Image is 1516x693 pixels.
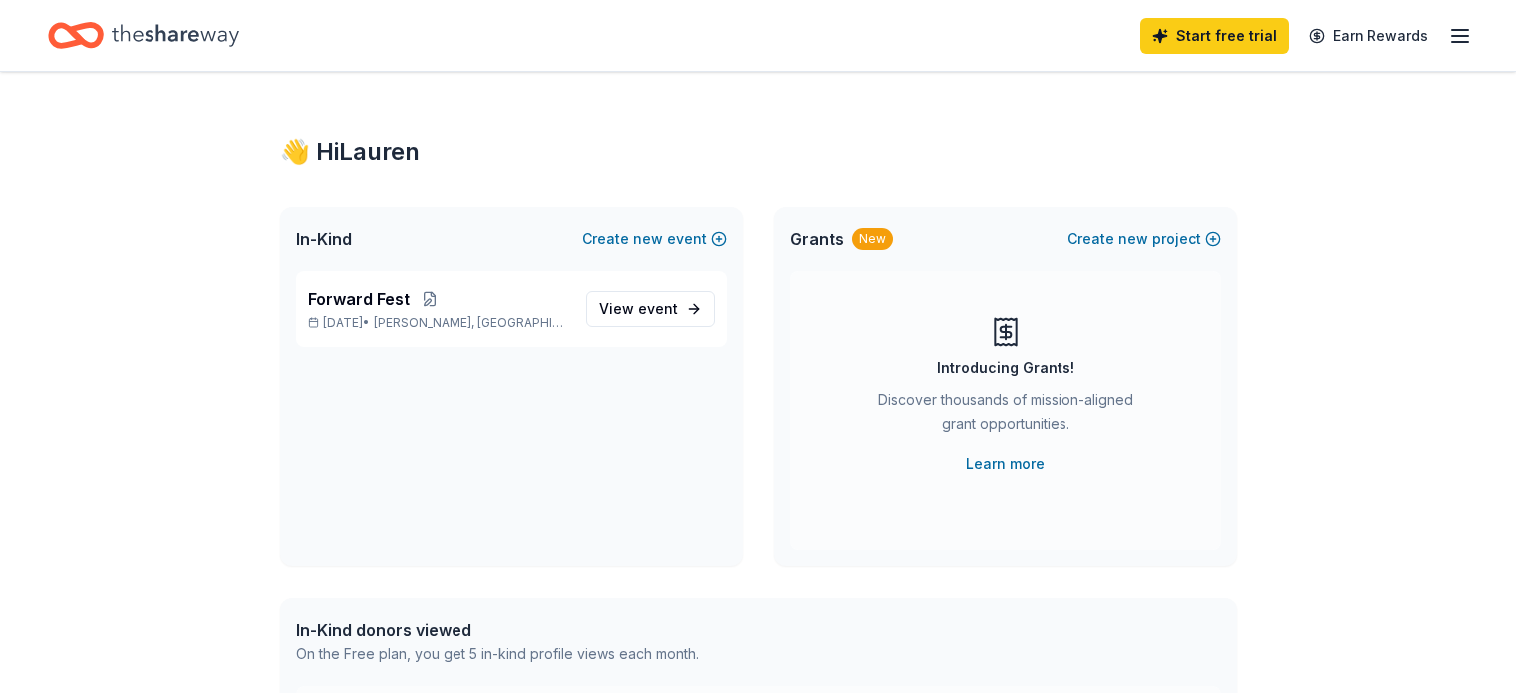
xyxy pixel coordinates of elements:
[852,228,893,250] div: New
[296,227,352,251] span: In-Kind
[308,315,570,331] p: [DATE] •
[296,642,699,666] div: On the Free plan, you get 5 in-kind profile views each month.
[1118,227,1148,251] span: new
[790,227,844,251] span: Grants
[937,356,1074,380] div: Introducing Grants!
[1067,227,1221,251] button: Createnewproject
[374,315,569,331] span: [PERSON_NAME], [GEOGRAPHIC_DATA]
[1297,18,1440,54] a: Earn Rewards
[308,287,410,311] span: Forward Fest
[633,227,663,251] span: new
[280,136,1237,168] div: 👋 Hi Lauren
[638,300,678,317] span: event
[586,291,715,327] a: View event
[296,618,699,642] div: In-Kind donors viewed
[582,227,727,251] button: Createnewevent
[966,452,1045,476] a: Learn more
[599,297,678,321] span: View
[1140,18,1289,54] a: Start free trial
[870,388,1141,444] div: Discover thousands of mission-aligned grant opportunities.
[48,12,239,59] a: Home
